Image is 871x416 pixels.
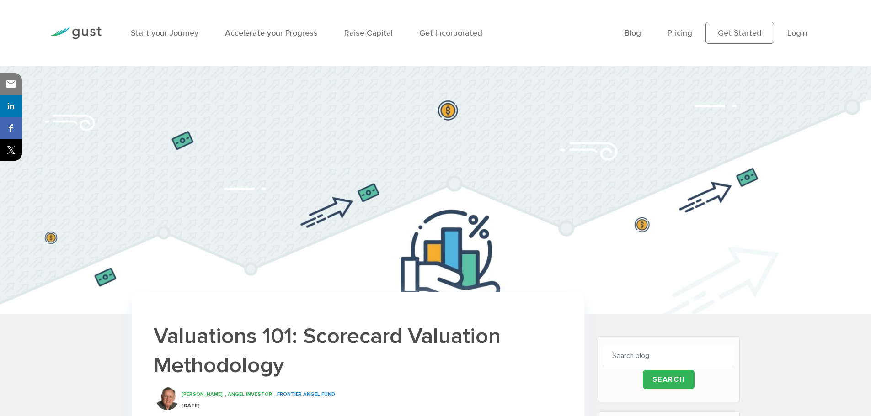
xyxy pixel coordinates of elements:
[603,346,735,366] input: Search blog
[225,391,272,397] span: , Angel Investor
[705,22,774,44] a: Get Started
[419,28,482,38] a: Get Incorporated
[156,387,179,410] img: Bill Payne
[625,28,641,38] a: Blog
[154,321,562,380] h1: Valuations 101: Scorecard Valuation Methodology
[668,28,692,38] a: Pricing
[344,28,393,38] a: Raise Capital
[225,28,318,38] a: Accelerate your Progress
[643,370,695,389] input: Search
[50,27,102,39] img: Gust Logo
[182,391,223,397] span: [PERSON_NAME]
[787,28,807,38] a: Login
[182,403,200,409] span: [DATE]
[274,391,335,397] span: , Frontier Angel Fund
[131,28,198,38] a: Start your Journey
